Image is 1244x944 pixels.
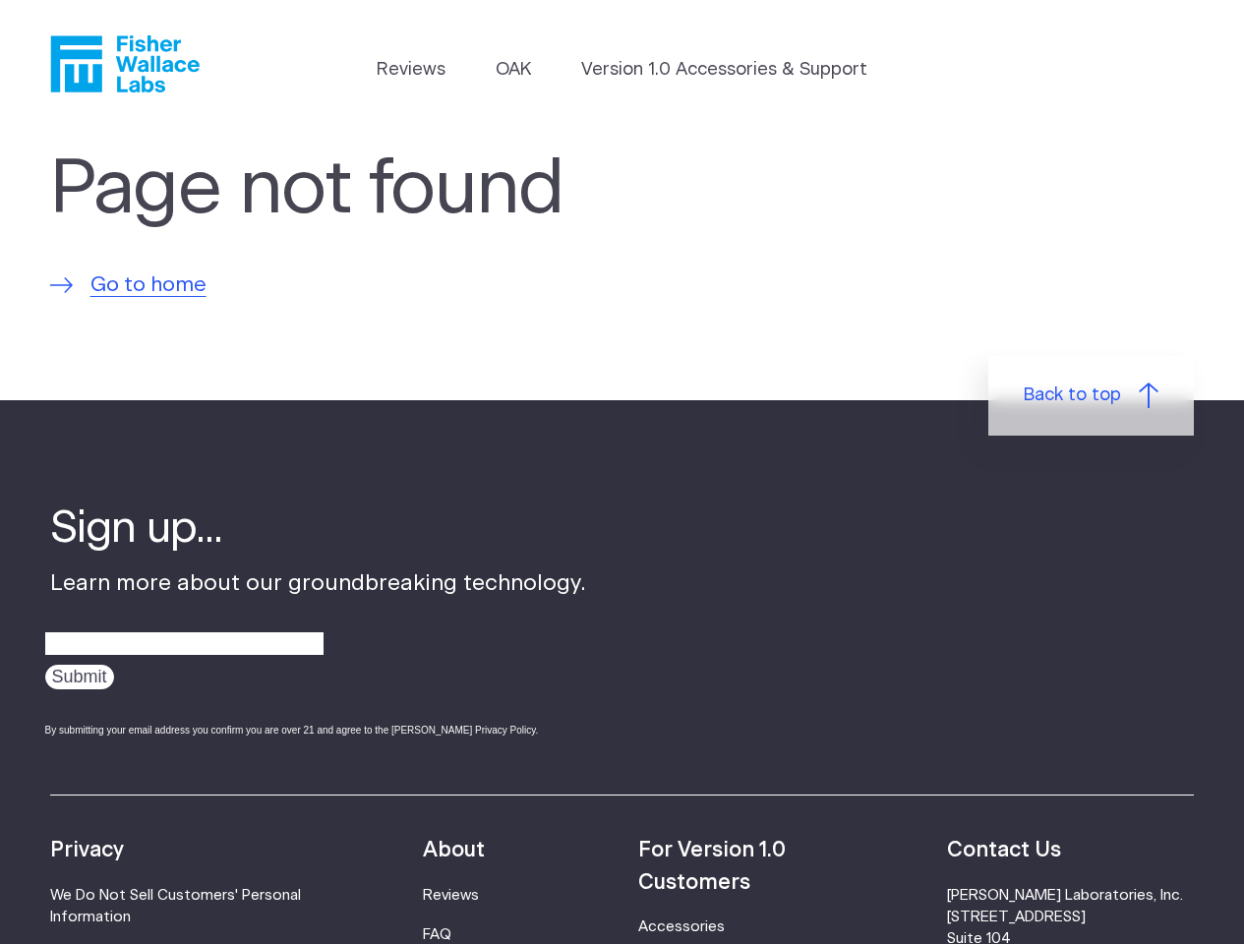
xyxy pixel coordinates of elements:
a: FAQ [423,927,451,942]
a: Fisher Wallace [50,35,200,92]
h4: Sign up... [50,500,586,559]
strong: Privacy [50,840,124,860]
div: Learn more about our groundbreaking technology. [50,500,586,755]
span: Go to home [90,269,207,301]
h1: Page not found [50,146,837,233]
a: Reviews [423,888,479,903]
a: Go to home [50,269,207,301]
a: OAK [496,57,531,84]
a: Accessories [638,919,725,934]
strong: Contact Us [947,840,1061,860]
strong: About [423,840,485,860]
a: We Do Not Sell Customers' Personal Information [50,888,301,924]
div: By submitting your email address you confirm you are over 21 and agree to the [PERSON_NAME] Priva... [45,723,586,737]
strong: For Version 1.0 Customers [638,840,786,892]
a: Back to top [988,356,1194,436]
span: Back to top [1024,383,1121,409]
a: Reviews [377,57,445,84]
a: Version 1.0 Accessories & Support [581,57,867,84]
input: Submit [45,665,114,689]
